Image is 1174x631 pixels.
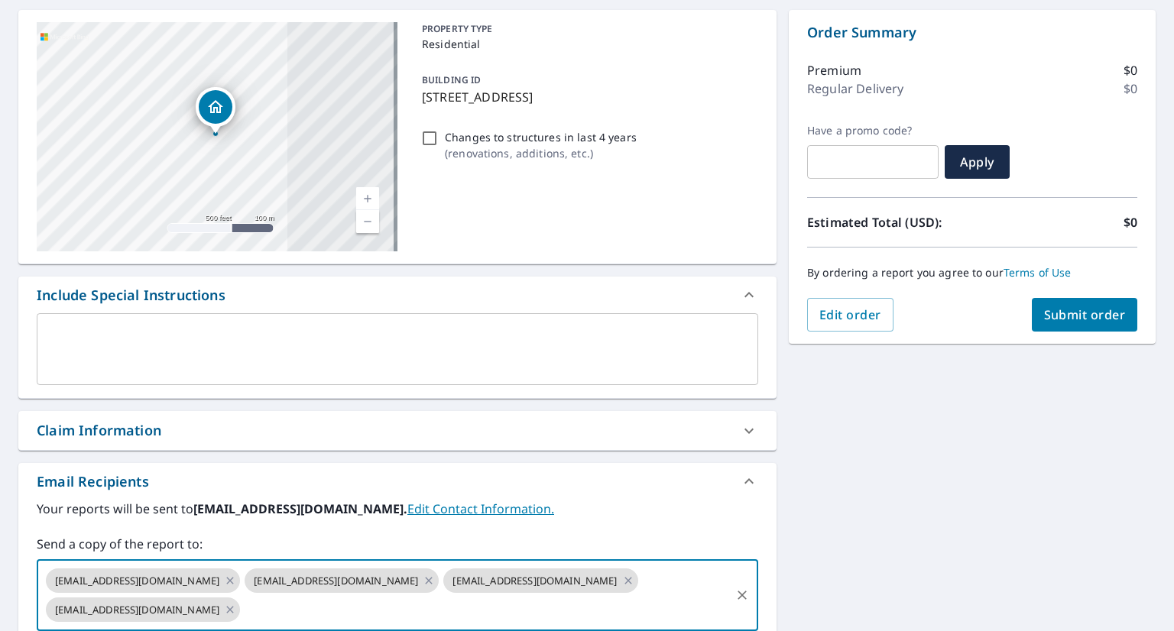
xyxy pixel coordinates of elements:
p: BUILDING ID [422,73,481,86]
b: [EMAIL_ADDRESS][DOMAIN_NAME]. [193,500,407,517]
div: [EMAIL_ADDRESS][DOMAIN_NAME] [245,568,439,593]
div: Claim Information [37,420,161,441]
span: [EMAIL_ADDRESS][DOMAIN_NAME] [443,574,626,588]
p: PROPERTY TYPE [422,22,752,36]
span: [EMAIL_ADDRESS][DOMAIN_NAME] [46,574,229,588]
div: Dropped pin, building 1, Residential property, 731 Daft Rd Middle River, MD 21220 [196,87,235,134]
div: Include Special Instructions [37,285,225,306]
button: Edit order [807,298,893,332]
p: $0 [1124,213,1137,231]
p: By ordering a report you agree to our [807,266,1137,280]
p: $0 [1124,61,1137,79]
div: [EMAIL_ADDRESS][DOMAIN_NAME] [443,568,637,593]
button: Clear [731,584,753,606]
button: Submit order [1032,298,1138,332]
div: Email Recipients [37,471,149,492]
span: Submit order [1044,306,1126,323]
a: Current Level 16, Zoom In [356,187,379,210]
p: ( renovations, additions, etc. ) [445,145,637,161]
p: [STREET_ADDRESS] [422,88,752,106]
div: Include Special Instructions [18,277,777,313]
span: [EMAIL_ADDRESS][DOMAIN_NAME] [46,603,229,617]
p: $0 [1124,79,1137,98]
p: Residential [422,36,752,52]
a: Current Level 16, Zoom Out [356,210,379,233]
p: Order Summary [807,22,1137,43]
label: Have a promo code? [807,124,939,138]
p: Changes to structures in last 4 years [445,129,637,145]
span: Edit order [819,306,881,323]
p: Estimated Total (USD): [807,213,972,231]
div: Claim Information [18,411,777,450]
span: Apply [957,154,997,170]
a: Terms of Use [1004,265,1072,280]
a: EditContactInfo [407,500,554,517]
div: [EMAIL_ADDRESS][DOMAIN_NAME] [46,568,240,593]
p: Regular Delivery [807,79,903,98]
div: [EMAIL_ADDRESS][DOMAIN_NAME] [46,597,240,622]
label: Your reports will be sent to [37,500,758,518]
button: Apply [945,145,1010,179]
label: Send a copy of the report to: [37,535,758,553]
span: [EMAIL_ADDRESS][DOMAIN_NAME] [245,574,427,588]
div: Email Recipients [18,463,777,500]
p: Premium [807,61,861,79]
